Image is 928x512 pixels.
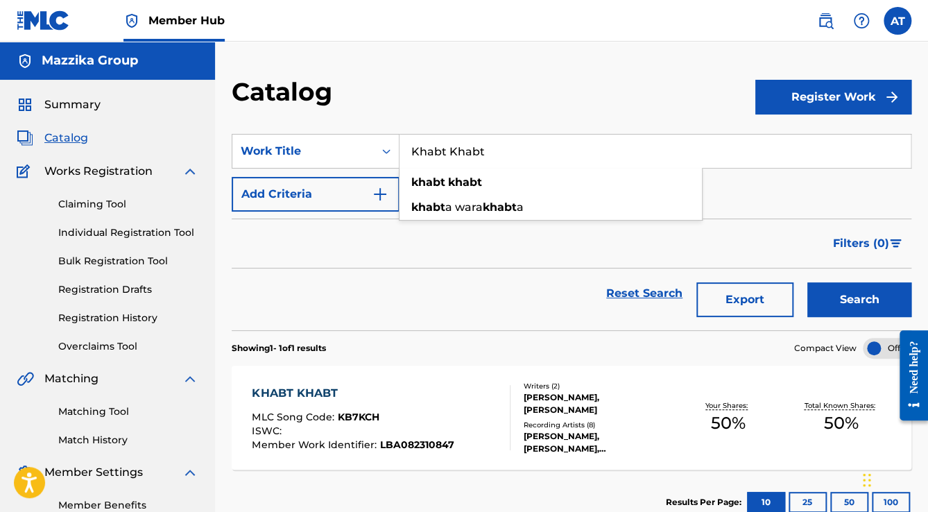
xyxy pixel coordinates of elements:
img: Summary [17,96,33,113]
span: 50 % [824,411,859,436]
a: Matching Tool [58,404,198,419]
a: Reset Search [599,278,689,309]
div: Recording Artists ( 8 ) [524,420,672,430]
div: [PERSON_NAME], [PERSON_NAME], [PERSON_NAME], [PERSON_NAME], [PERSON_NAME] [524,430,672,455]
span: ISWC : [252,425,284,437]
strong: khabt [483,200,517,214]
strong: khabt [411,200,445,214]
div: Work Title [241,143,366,160]
img: expand [182,163,198,180]
span: Summary [44,96,101,113]
button: Filters (0) [825,226,911,261]
h5: Mazzika Group [42,53,138,69]
form: Search Form [232,134,911,330]
img: f7272a7cc735f4ea7f67.svg [884,89,900,105]
p: Showing 1 - 1 of 1 results [232,342,326,355]
span: Works Registration [44,163,153,180]
strong: khabt [448,176,482,189]
strong: khabt [411,176,445,189]
a: Match History [58,433,198,447]
img: Catalog [17,130,33,146]
img: expand [182,464,198,481]
a: Registration Drafts [58,282,198,297]
span: Filters ( 0 ) [833,235,889,252]
span: LBA082310847 [379,438,454,451]
a: Public Search [811,7,839,35]
img: help [853,12,870,29]
a: Overclaims Tool [58,339,198,354]
div: Help [848,7,875,35]
span: Member Work Identifier : [252,438,379,451]
img: Works Registration [17,163,35,180]
h2: Catalog [232,76,339,108]
a: CatalogCatalog [17,130,88,146]
span: Member Settings [44,464,143,481]
a: SummarySummary [17,96,101,113]
img: 9d2ae6d4665cec9f34b9.svg [372,186,388,203]
div: KHABT KHABT [252,385,454,402]
span: a [517,200,524,214]
a: Bulk Registration Tool [58,254,198,268]
div: User Menu [884,7,911,35]
img: expand [182,370,198,387]
img: Top Rightsholder [123,12,140,29]
a: KHABT KHABTMLC Song Code:KB7KCHISWC:Member Work Identifier:LBA082310847Writers (2)[PERSON_NAME], ... [232,366,911,470]
span: MLC Song Code : [252,411,337,423]
div: [PERSON_NAME], [PERSON_NAME] [524,391,672,416]
img: Member Settings [17,464,33,481]
iframe: Resource Center [889,320,928,432]
a: Registration History [58,311,198,325]
iframe: Chat Widget [859,445,928,512]
img: Matching [17,370,34,387]
span: Catalog [44,130,88,146]
img: Accounts [17,53,33,69]
a: Claiming Tool [58,197,198,212]
div: Drag [863,459,871,501]
p: Your Shares: [705,400,751,411]
button: Export [696,282,793,317]
span: Compact View [794,342,857,355]
button: Register Work [755,80,911,114]
img: MLC Logo [17,10,70,31]
img: search [817,12,834,29]
button: Search [807,282,911,317]
span: 50 % [711,411,746,436]
div: Writers ( 2 ) [524,381,672,391]
img: filter [890,239,902,248]
span: Member Hub [148,12,225,28]
span: KB7KCH [337,411,379,423]
span: Matching [44,370,98,387]
p: Results Per Page: [666,496,745,509]
a: Individual Registration Tool [58,225,198,240]
button: Add Criteria [232,177,399,212]
p: Total Known Shares: [804,400,878,411]
span: a wara [445,200,483,214]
